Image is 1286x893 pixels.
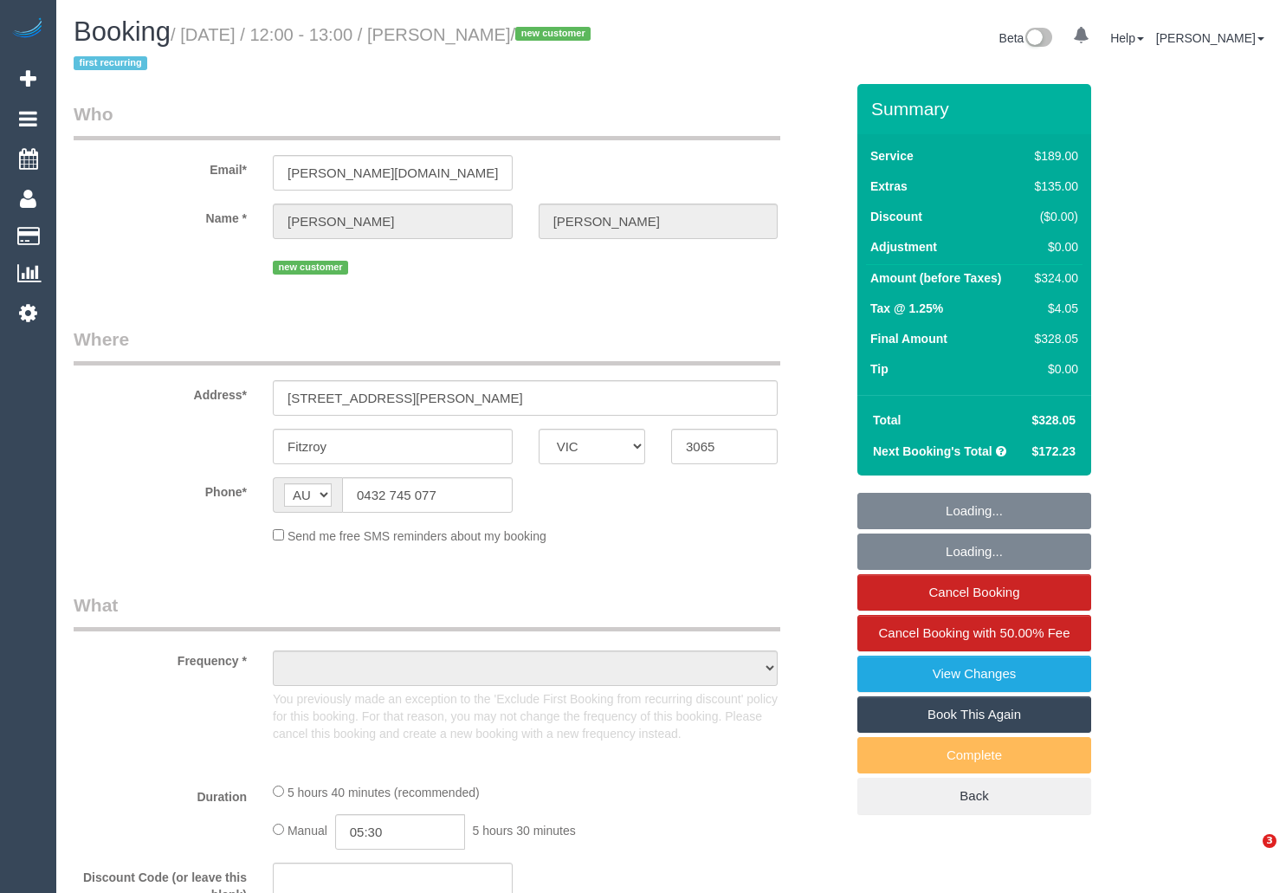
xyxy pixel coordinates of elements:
label: Phone* [61,477,260,501]
span: Cancel Booking with 50.00% Fee [879,625,1070,640]
a: Book This Again [857,696,1091,733]
span: new customer [273,261,348,275]
div: $0.00 [1028,360,1078,378]
legend: Who [74,101,780,140]
a: View Changes [857,656,1091,692]
label: Name * [61,204,260,227]
label: Discount [870,208,922,225]
a: Beta [999,31,1053,45]
img: New interface [1024,28,1052,50]
label: Frequency * [61,646,260,670]
a: Cancel Booking with 50.00% Fee [857,615,1091,651]
div: ($0.00) [1028,208,1078,225]
label: Adjustment [870,238,937,256]
span: 5 hours 40 minutes (recommended) [288,786,480,799]
span: Send me free SMS reminders about my booking [288,529,546,543]
span: Manual [288,824,327,838]
a: Back [857,778,1091,814]
label: Service [870,147,914,165]
label: Email* [61,155,260,178]
input: Post Code* [671,429,778,464]
label: Tip [870,360,889,378]
legend: What [74,592,780,631]
img: Automaid Logo [10,17,45,42]
legend: Where [74,327,780,366]
label: Amount (before Taxes) [870,269,1001,287]
strong: Next Booking's Total [873,444,992,458]
input: Email* [273,155,513,191]
label: Extras [870,178,908,195]
div: $135.00 [1028,178,1078,195]
a: [PERSON_NAME] [1156,31,1264,45]
label: Address* [61,380,260,404]
p: You previously made an exception to the 'Exclude First Booking from recurring discount' policy fo... [273,690,778,742]
span: 3 [1263,834,1276,848]
div: $328.05 [1028,330,1078,347]
span: first recurring [74,56,147,70]
span: new customer [515,27,591,41]
span: 5 hours 30 minutes [473,824,576,838]
strong: Total [873,413,901,427]
a: Help [1110,31,1144,45]
label: Tax @ 1.25% [870,300,943,317]
input: Last Name* [539,204,779,239]
a: Cancel Booking [857,574,1091,611]
div: $189.00 [1028,147,1078,165]
div: $324.00 [1028,269,1078,287]
input: First Name* [273,204,513,239]
iframe: Intercom live chat [1227,834,1269,876]
span: $172.23 [1031,444,1076,458]
label: Final Amount [870,330,947,347]
div: $0.00 [1028,238,1078,256]
span: $328.05 [1031,413,1076,427]
input: Suburb* [273,429,513,464]
input: Phone* [342,477,513,513]
small: / [DATE] / 12:00 - 13:00 / [PERSON_NAME] [74,25,596,74]
h3: Summary [871,99,1082,119]
span: Booking [74,16,171,47]
div: $4.05 [1028,300,1078,317]
label: Duration [61,782,260,806]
